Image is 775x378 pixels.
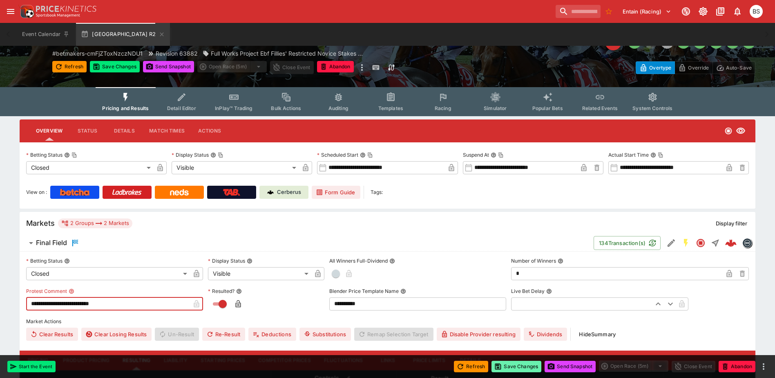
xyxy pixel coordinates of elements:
button: Closed [693,236,708,250]
span: Un-Result [155,328,199,341]
img: Betcha [60,189,89,196]
div: betmakers [742,238,752,248]
button: Dividends [524,328,567,341]
span: Auditing [328,105,348,111]
button: 134Transaction(s) [594,236,661,250]
button: [GEOGRAPHIC_DATA] R2 [76,23,170,46]
button: Details [452,351,489,370]
svg: Visible [736,126,746,136]
a: 688a83f6-7d46-48df-9e65-75950c51a2df [723,235,739,251]
span: Bulk Actions [271,105,301,111]
button: Auto-Save [712,61,755,74]
p: Display Status [172,151,209,158]
h5: Markets [26,218,55,228]
button: Status [69,121,106,141]
label: Market Actions [26,315,749,328]
button: Match Times [143,121,191,141]
label: Tags: [371,186,383,199]
button: Disable Provider resulting [437,328,520,341]
button: Display Status [247,258,252,264]
button: Overview [29,121,69,141]
button: Event Calendar [17,23,74,46]
button: more [759,362,768,371]
p: Display Status [208,257,245,264]
button: Copy To Clipboard [367,152,373,158]
div: Start From [636,61,755,74]
p: Copy To Clipboard [52,49,143,58]
span: System Controls [632,105,672,111]
button: Re-Result [202,328,245,341]
img: logo-cerberus--red.svg [725,237,737,249]
p: Actual Start Time [608,151,649,158]
div: split button [599,360,668,372]
p: Live Bet Delay [511,288,545,295]
div: Visible [172,161,299,174]
button: Suspend AtCopy To Clipboard [491,152,496,158]
button: Notifications [730,4,745,19]
button: Number of Winners [558,258,563,264]
button: Send Snapshot [545,361,596,372]
p: Blender Price Template Name [329,288,399,295]
svg: Closed [724,127,733,135]
div: Visible [208,267,311,280]
img: PriceKinetics [36,6,96,12]
button: Display filter [711,217,752,230]
button: more [357,61,367,74]
button: Deductions [248,328,296,341]
div: Closed [26,267,190,280]
button: Copy To Clipboard [498,152,504,158]
p: Betting Status [26,257,63,264]
p: All Winners Full-Dividend [329,257,388,264]
button: Scheduled StartCopy To Clipboard [360,152,366,158]
button: Resulting [116,351,157,370]
img: Cerberus [267,189,274,196]
button: Refresh [454,361,488,372]
p: Scheduled Start [317,151,358,158]
button: Liability [157,351,194,370]
a: Form Guide [312,186,360,199]
img: Ladbrokes [112,189,142,196]
button: SGM Enabled [679,236,693,250]
p: Auto-Save [726,63,752,72]
button: Clear Results [26,328,78,341]
button: Refresh [52,61,87,72]
button: Documentation [713,4,728,19]
button: Save Changes [491,361,541,372]
button: Actual Start TimeCopy To Clipboard [650,152,656,158]
p: Betting Status [26,151,63,158]
button: Select Tenant [618,5,676,18]
p: Resulted? [208,288,235,295]
button: Display StatusCopy To Clipboard [210,152,216,158]
button: Links [370,351,406,370]
button: Send Snapshot [143,61,194,72]
button: Resulted? [236,288,242,294]
div: Event type filters [96,87,679,116]
svg: Closed [696,238,706,248]
button: Copy To Clipboard [658,152,663,158]
button: Betting Status [64,258,70,264]
div: 688a83f6-7d46-48df-9e65-75950c51a2df [725,237,737,249]
button: Toggle light/dark mode [696,4,710,19]
button: Substitutions [299,328,351,341]
span: Detail Editor [167,105,196,111]
span: Mark an event as closed and abandoned. [719,362,755,370]
button: Details [106,121,143,141]
button: Starting Prices [194,351,252,370]
input: search [556,5,601,18]
div: Brendan Scoble [750,5,763,18]
button: Abandon [719,361,755,372]
button: Betting StatusCopy To Clipboard [64,152,70,158]
p: Protest Comment [26,288,67,295]
img: PriceKinetics Logo [18,3,34,20]
button: Protest Comment [69,288,74,294]
div: Closed [26,161,154,174]
p: Full Works Project Ebf Fillies' Restricted Novice Stakes ... [211,49,363,58]
span: Templates [378,105,403,111]
div: 2 Groups 2 Markets [61,218,129,228]
img: Sportsbook Management [36,13,80,17]
button: Competitor Prices [252,351,317,370]
span: InPlay™ Trading [215,105,252,111]
div: Full Works Project Ebf Fillies' Restricted Novice Stakes (Gbb Race) [203,49,363,58]
button: Save Changes [90,61,140,72]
